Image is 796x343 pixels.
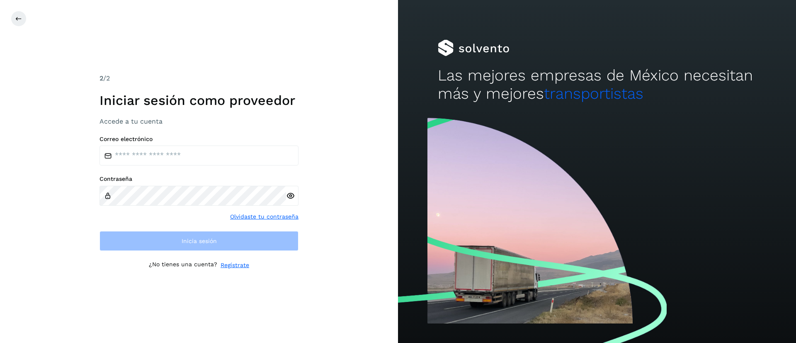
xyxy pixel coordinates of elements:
[544,85,643,102] span: transportistas
[99,73,298,83] div: /2
[99,117,298,125] h3: Accede a tu cuenta
[230,212,298,221] a: Olvidaste tu contraseña
[182,238,217,244] span: Inicia sesión
[99,175,298,182] label: Contraseña
[438,66,756,103] h2: Las mejores empresas de México necesitan más y mejores
[221,261,249,270] a: Regístrate
[99,92,298,108] h1: Iniciar sesión como proveedor
[149,261,217,270] p: ¿No tienes una cuenta?
[99,136,298,143] label: Correo electrónico
[99,231,298,251] button: Inicia sesión
[99,74,103,82] span: 2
